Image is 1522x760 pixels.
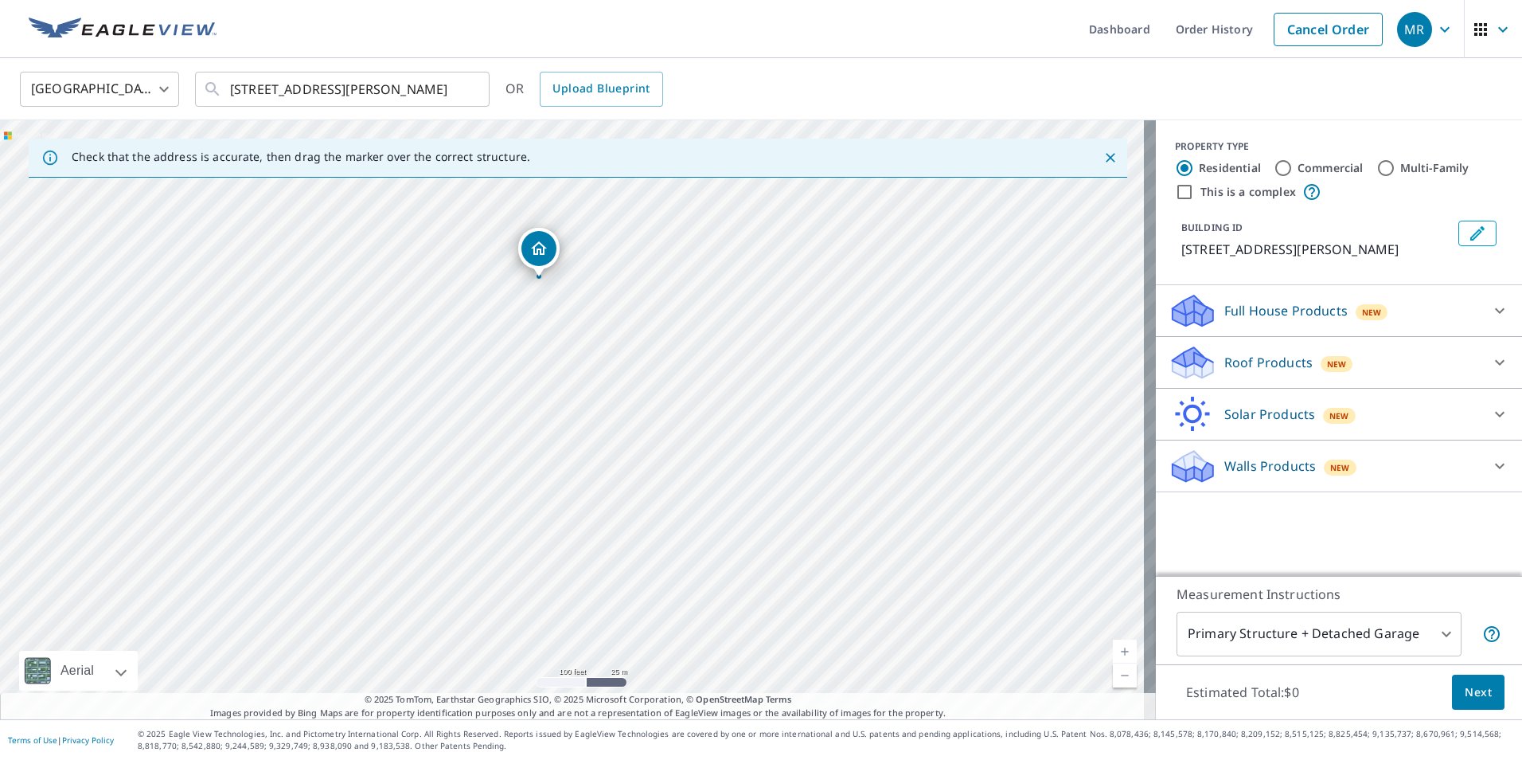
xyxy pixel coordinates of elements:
[1200,184,1296,200] label: This is a complex
[8,735,114,745] p: |
[1224,456,1316,476] p: Walls Products
[1181,240,1452,259] p: [STREET_ADDRESS][PERSON_NAME]
[1169,447,1509,485] div: Walls ProductsNew
[1400,160,1469,176] label: Multi-Family
[1199,160,1261,176] label: Residential
[1482,625,1501,644] span: Your report will include the primary structure and a detached garage if one exists.
[1169,292,1509,330] div: Full House ProductsNew
[1329,409,1349,422] span: New
[1274,13,1383,46] a: Cancel Order
[1224,353,1313,372] p: Roof Products
[138,728,1514,752] p: © 2025 Eagle View Technologies, Inc. and Pictometry International Corp. All Rights Reserved. Repo...
[1169,343,1509,382] div: Roof ProductsNew
[1224,301,1348,320] p: Full House Products
[518,228,560,277] div: Dropped pin, building 1, Residential property, 9555 W Hatcher Rd Peoria, AZ 85345
[1397,12,1432,47] div: MR
[20,67,179,112] div: [GEOGRAPHIC_DATA]
[1298,160,1364,176] label: Commercial
[1173,675,1312,710] p: Estimated Total: $0
[1177,612,1462,656] div: Primary Structure + Detached Garage
[1465,683,1492,703] span: Next
[8,735,57,746] a: Terms of Use
[1113,664,1137,688] a: Current Level 18, Zoom Out
[1100,147,1121,168] button: Close
[552,79,650,99] span: Upload Blueprint
[1169,395,1509,433] div: Solar ProductsNew
[29,18,217,41] img: EV Logo
[1181,221,1243,234] p: BUILDING ID
[505,72,663,107] div: OR
[1113,640,1137,664] a: Current Level 18, Zoom In
[365,693,792,707] span: © 2025 TomTom, Earthstar Geographics SIO, © 2025 Microsoft Corporation, ©
[56,651,99,691] div: Aerial
[1458,221,1497,246] button: Edit building 1
[62,735,114,746] a: Privacy Policy
[1224,405,1315,424] p: Solar Products
[766,693,792,705] a: Terms
[1175,139,1503,154] div: PROPERTY TYPE
[696,693,763,705] a: OpenStreetMap
[1452,675,1504,711] button: Next
[19,651,138,691] div: Aerial
[1362,306,1382,319] span: New
[1330,461,1350,474] span: New
[72,150,530,164] p: Check that the address is accurate, then drag the marker over the correct structure.
[540,72,662,107] a: Upload Blueprint
[230,67,457,112] input: Search by address or latitude-longitude
[1327,358,1347,370] span: New
[1177,585,1501,604] p: Measurement Instructions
